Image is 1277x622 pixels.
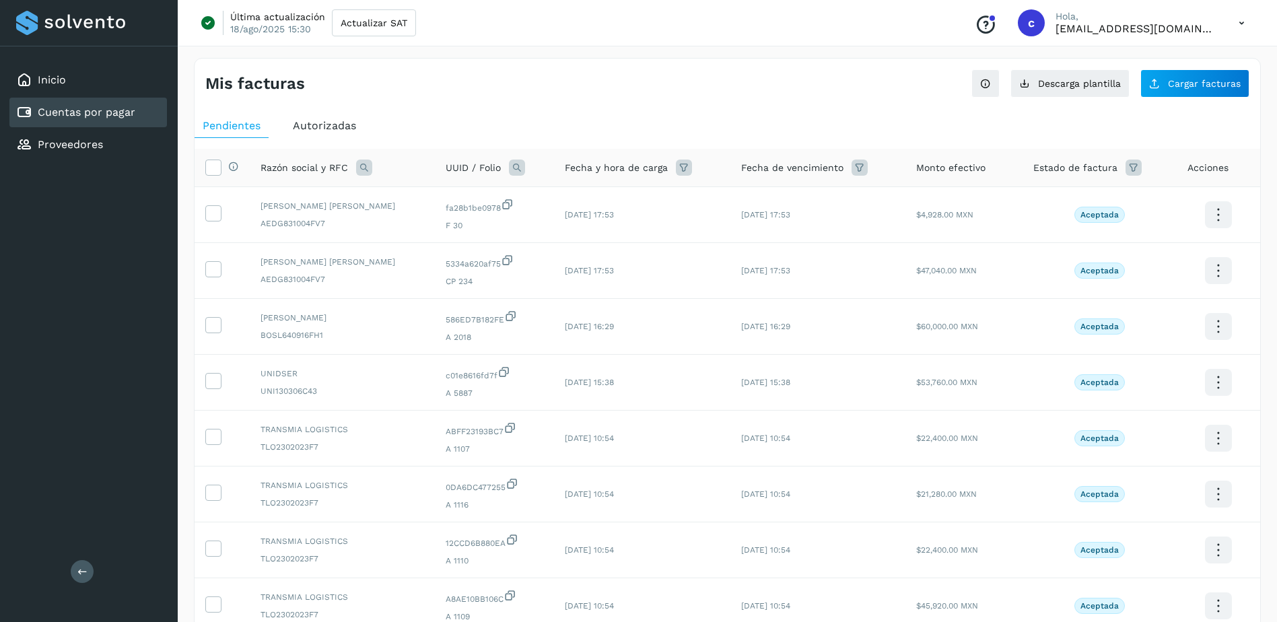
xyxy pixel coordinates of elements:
[1140,69,1249,98] button: Cargar facturas
[1080,378,1119,387] p: Aceptada
[1080,266,1119,275] p: Aceptada
[446,331,544,343] span: A 2018
[1187,161,1229,175] span: Acciones
[916,210,973,219] span: $4,928.00 MXN
[261,385,424,397] span: UNI130306C43
[741,601,790,611] span: [DATE] 10:54
[1168,79,1241,88] span: Cargar facturas
[916,266,977,275] span: $47,040.00 MXN
[1080,434,1119,443] p: Aceptada
[230,11,325,23] p: Última actualización
[565,266,614,275] span: [DATE] 17:53
[446,310,544,326] span: 586ED7B182FE
[446,443,544,455] span: A 1107
[261,368,424,380] span: UNIDSER
[261,329,424,341] span: BOSL640916FH1
[741,266,790,275] span: [DATE] 17:53
[565,322,614,331] span: [DATE] 16:29
[38,73,66,86] a: Inicio
[9,65,167,95] div: Inicio
[293,119,356,132] span: Autorizadas
[9,98,167,127] div: Cuentas por pagar
[38,106,135,118] a: Cuentas por pagar
[446,275,544,287] span: CP 234
[916,434,978,443] span: $22,400.00 MXN
[261,591,424,603] span: TRANSMIA LOGISTICS
[261,609,424,621] span: TLO2302023F7
[261,200,424,212] span: [PERSON_NAME] [PERSON_NAME]
[1080,601,1119,611] p: Aceptada
[916,489,977,499] span: $21,280.00 MXN
[741,161,843,175] span: Fecha de vencimiento
[741,489,790,499] span: [DATE] 10:54
[332,9,416,36] button: Actualizar SAT
[741,322,790,331] span: [DATE] 16:29
[446,254,544,270] span: 5334a620af75
[341,18,407,28] span: Actualizar SAT
[446,219,544,232] span: F 30
[1080,545,1119,555] p: Aceptada
[565,210,614,219] span: [DATE] 17:53
[741,545,790,555] span: [DATE] 10:54
[230,23,311,35] p: 18/ago/2025 15:30
[916,161,986,175] span: Monto efectivo
[261,497,424,509] span: TLO2302023F7
[205,74,305,94] h4: Mis facturas
[565,378,614,387] span: [DATE] 15:38
[261,479,424,491] span: TRANSMIA LOGISTICS
[446,161,501,175] span: UUID / Folio
[741,378,790,387] span: [DATE] 15:38
[565,161,668,175] span: Fecha y hora de carga
[741,210,790,219] span: [DATE] 17:53
[916,322,978,331] span: $60,000.00 MXN
[446,589,544,605] span: A8AE10BB106C
[261,423,424,436] span: TRANSMIA LOGISTICS
[1038,79,1121,88] span: Descarga plantilla
[261,312,424,324] span: [PERSON_NAME]
[261,441,424,453] span: TLO2302023F7
[1080,489,1119,499] p: Aceptada
[446,555,544,567] span: A 1110
[446,198,544,214] span: fa28b1be0978
[565,434,614,443] span: [DATE] 10:54
[446,533,544,549] span: 12CCD6B880EA
[261,535,424,547] span: TRANSMIA LOGISTICS
[446,421,544,438] span: ABFF23193BC7
[261,256,424,268] span: [PERSON_NAME] [PERSON_NAME]
[1056,22,1217,35] p: cxp@53cargo.com
[565,545,614,555] span: [DATE] 10:54
[446,387,544,399] span: A 5887
[565,601,614,611] span: [DATE] 10:54
[446,477,544,493] span: 0DA6DC477255
[203,119,261,132] span: Pendientes
[1033,161,1117,175] span: Estado de factura
[261,273,424,285] span: AEDG831004FV7
[1010,69,1130,98] button: Descarga plantilla
[916,378,977,387] span: $53,760.00 MXN
[446,366,544,382] span: c01e8616fd7f
[1080,322,1119,331] p: Aceptada
[9,130,167,160] div: Proveedores
[261,553,424,565] span: TLO2302023F7
[38,138,103,151] a: Proveedores
[261,161,348,175] span: Razón social y RFC
[1056,11,1217,22] p: Hola,
[446,499,544,511] span: A 1116
[916,601,978,611] span: $45,920.00 MXN
[261,217,424,230] span: AEDG831004FV7
[916,545,978,555] span: $22,400.00 MXN
[741,434,790,443] span: [DATE] 10:54
[1080,210,1119,219] p: Aceptada
[565,489,614,499] span: [DATE] 10:54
